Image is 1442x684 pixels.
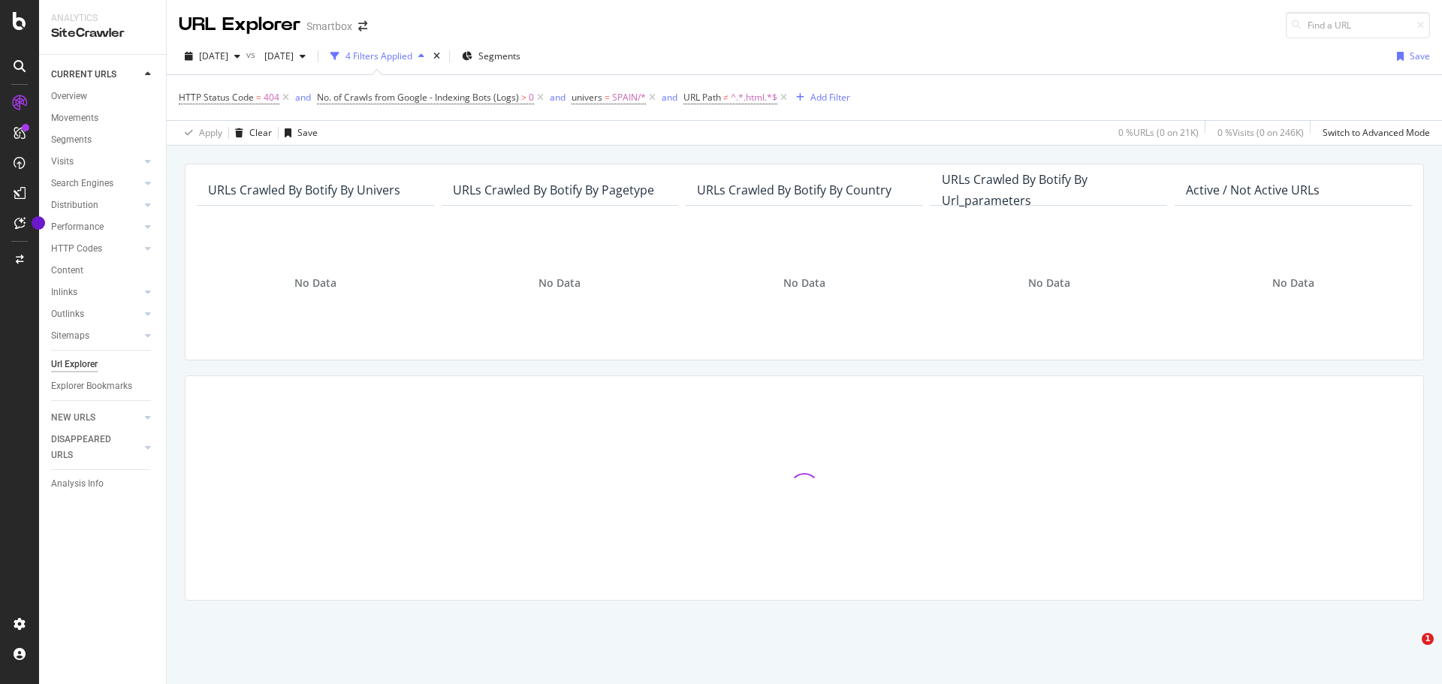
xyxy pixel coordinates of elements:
h4: URLs Crawled By Botify By country [697,180,910,200]
a: Visits [51,154,140,170]
button: Apply [179,121,222,145]
div: CURRENT URLS [51,67,116,83]
span: HTTP Status Code [179,91,254,104]
span: SPAIN/* [612,87,646,108]
span: No Data [1272,276,1314,291]
div: Visits [51,154,74,170]
span: Segments [478,50,520,62]
div: and [550,91,566,104]
span: = [605,91,610,104]
span: > [521,91,526,104]
span: ^.*.html.*$ [731,87,777,108]
div: Clear [249,126,272,139]
a: Search Engines [51,176,140,191]
span: 404 [264,87,279,108]
span: 1 [1422,633,1434,645]
div: Tooltip anchor [32,216,45,230]
div: Switch to Advanced Mode [1323,126,1430,139]
span: univers [572,91,602,104]
span: ≠ [723,91,729,104]
a: Sitemaps [51,328,140,344]
div: DISAPPEARED URLS [51,432,127,463]
a: Outlinks [51,306,140,322]
div: Content [51,263,83,279]
a: CURRENT URLS [51,67,140,83]
div: Save [1410,50,1430,62]
input: Find a URL [1286,12,1430,38]
span: No Data [783,276,825,291]
div: Analysis Info [51,476,104,492]
span: No Data [1028,276,1070,291]
a: Performance [51,219,140,235]
button: 4 Filters Applied [324,44,430,68]
div: Outlinks [51,306,84,322]
button: Segments [456,44,526,68]
button: and [550,90,566,104]
a: Inlinks [51,285,140,300]
span: 2024 Nov. 11th [258,50,294,62]
a: Url Explorer [51,357,155,372]
div: SiteCrawler [51,25,154,42]
div: Performance [51,219,104,235]
span: No Data [538,276,581,291]
h4: Active / Not Active URLs [1186,180,1398,200]
a: Analysis Info [51,476,155,492]
div: times [430,49,443,64]
div: Distribution [51,197,98,213]
div: NEW URLS [51,410,95,426]
div: Smartbox [306,19,352,34]
button: [DATE] [179,44,246,68]
div: Overview [51,89,87,104]
button: and [295,90,311,104]
span: No. of Crawls from Google - Indexing Bots (Logs) [317,91,519,104]
a: Segments [51,132,155,148]
button: [DATE] [258,44,312,68]
button: Clear [229,121,272,145]
a: HTTP Codes [51,241,140,257]
div: 0 % Visits ( 0 on 246K ) [1217,126,1304,139]
div: Movements [51,110,98,126]
div: Search Engines [51,176,113,191]
a: Overview [51,89,155,104]
div: 4 Filters Applied [345,50,412,62]
div: Sitemaps [51,328,89,344]
div: Segments [51,132,92,148]
button: and [662,90,677,104]
div: and [662,91,677,104]
a: Distribution [51,197,140,213]
div: HTTP Codes [51,241,102,257]
button: Save [279,121,318,145]
div: URL Explorer [179,12,300,38]
h4: URLs Crawled By Botify By pagetype [453,180,665,200]
a: Movements [51,110,155,126]
span: 2025 Sep. 29th [199,50,228,62]
div: Apply [199,126,222,139]
iframe: Intercom live chat [1391,633,1427,669]
button: Save [1391,44,1430,68]
div: Analytics [51,12,154,25]
button: Add Filter [790,89,850,107]
a: DISAPPEARED URLS [51,432,140,463]
span: No Data [294,276,336,291]
div: and [295,91,311,104]
div: Add Filter [810,91,850,104]
a: Explorer Bookmarks [51,378,155,394]
span: vs [246,48,258,61]
span: URL Path [683,91,721,104]
a: Content [51,263,155,279]
div: Explorer Bookmarks [51,378,132,394]
a: NEW URLS [51,410,140,426]
h4: URLs Crawled By Botify By url_parameters [942,170,1154,210]
h4: URLs Crawled By Botify By univers [208,180,421,200]
div: Url Explorer [51,357,98,372]
div: Save [297,126,318,139]
div: Inlinks [51,285,77,300]
div: 0 % URLs ( 0 on 21K ) [1118,126,1199,139]
div: arrow-right-arrow-left [358,21,367,32]
span: = [256,91,261,104]
span: 0 [529,87,534,108]
button: Switch to Advanced Mode [1317,121,1430,145]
